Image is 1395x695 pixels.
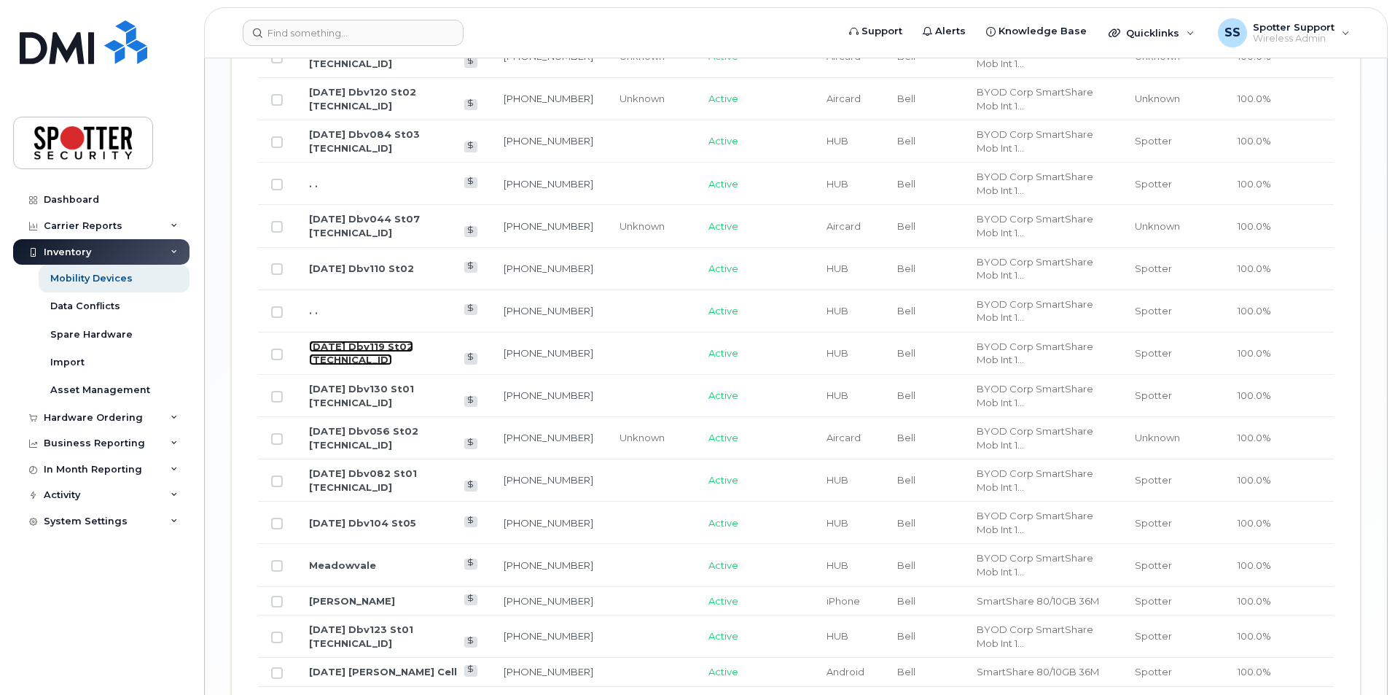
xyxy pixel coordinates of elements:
[504,559,593,571] a: [PHONE_NUMBER]
[977,467,1093,493] span: BYOD Corp SmartShare Mob Int 10
[977,213,1093,238] span: BYOD Corp SmartShare Mob Int 10
[708,432,738,443] span: Active
[1135,220,1180,232] span: Unknown
[1135,135,1172,147] span: Spotter
[913,17,976,46] a: Alerts
[1238,220,1271,232] span: 100.0%
[897,432,915,443] span: Bell
[897,263,915,274] span: Bell
[1135,666,1172,677] span: Spotter
[309,305,318,317] a: . .
[504,135,593,147] a: [PHONE_NUMBER]
[897,666,915,677] span: Bell
[999,24,1087,39] span: Knowledge Base
[1135,263,1172,274] span: Spotter
[1135,474,1172,486] span: Spotter
[1135,347,1172,359] span: Spotter
[708,595,738,607] span: Active
[309,178,318,190] a: . .
[1208,18,1360,47] div: Spotter Support
[620,220,682,233] div: Unknown
[464,141,478,152] a: View Last Bill
[464,57,478,68] a: View Last Bill
[504,178,593,190] a: [PHONE_NUMBER]
[504,630,593,642] a: [PHONE_NUMBER]
[464,594,478,605] a: View Last Bill
[827,263,848,274] span: HUB
[309,44,413,69] a: [DATE] Dbv115 St04 [TECHNICAL_ID]
[243,20,464,46] input: Find something...
[504,305,593,317] a: [PHONE_NUMBER]
[977,624,1093,649] span: BYOD Corp SmartShare Mob Int 10
[309,213,420,238] a: [DATE] Dbv044 St07 [TECHNICAL_ID]
[309,595,395,607] a: [PERSON_NAME]
[309,425,418,451] a: [DATE] Dbv056 St02 [TECHNICAL_ID]
[977,256,1093,282] span: BYOD Corp SmartShare Mob Int 10
[1135,517,1172,529] span: Spotter
[1135,389,1172,401] span: Spotter
[827,135,848,147] span: HUB
[309,86,416,112] a: [DATE] Dbv120 St02 [TECHNICAL_ID]
[861,24,902,39] span: Support
[977,86,1093,112] span: BYOD Corp SmartShare Mob Int 10
[504,517,593,529] a: [PHONE_NUMBER]
[464,396,478,407] a: View Last Bill
[827,178,848,190] span: HUB
[1238,93,1271,104] span: 100.0%
[309,383,414,408] a: [DATE] Dbv130 St01 [TECHNICAL_ID]
[827,666,864,677] span: Android
[504,666,593,677] a: [PHONE_NUMBER]
[708,666,738,677] span: Active
[977,128,1093,154] span: BYOD Corp SmartShare Mob Int 10
[897,178,915,190] span: Bell
[897,595,915,607] span: Bell
[1238,135,1271,147] span: 100.0%
[464,438,478,449] a: View Last Bill
[504,595,593,607] a: [PHONE_NUMBER]
[708,517,738,529] span: Active
[827,630,848,642] span: HUB
[1238,595,1271,607] span: 100.0%
[309,467,417,493] a: [DATE] Dbv082 St01 [TECHNICAL_ID]
[977,510,1093,535] span: BYOD Corp SmartShare Mob Int 10
[309,559,376,571] a: Meadowvale
[1238,263,1271,274] span: 100.0%
[504,263,593,274] a: [PHONE_NUMBER]
[827,347,848,359] span: HUB
[1238,517,1271,529] span: 100.0%
[897,93,915,104] span: Bell
[977,595,1099,607] span: SmartShare 80/10GB 36M
[1135,305,1172,317] span: Spotter
[897,474,915,486] span: Bell
[897,135,915,147] span: Bell
[897,347,915,359] span: Bell
[464,226,478,237] a: View Last Bill
[1238,666,1271,677] span: 100.0%
[827,389,848,401] span: HUB
[897,220,915,232] span: Bell
[504,220,593,232] a: [PHONE_NUMBER]
[897,517,915,529] span: Bell
[827,432,861,443] span: Aircard
[1135,432,1180,443] span: Unknown
[935,24,966,39] span: Alerts
[977,298,1093,324] span: BYOD Corp SmartShare Mob Int 10
[1238,432,1271,443] span: 100.0%
[827,220,861,232] span: Aircard
[1135,595,1172,607] span: Spotter
[708,389,738,401] span: Active
[897,389,915,401] span: Bell
[1135,178,1172,190] span: Spotter
[464,559,478,570] a: View Last Bill
[464,99,478,110] a: View Last Bill
[504,474,593,486] a: [PHONE_NUMBER]
[1224,24,1240,42] span: SS
[708,135,738,147] span: Active
[504,347,593,359] a: [PHONE_NUMBER]
[464,262,478,273] a: View Last Bill
[1253,21,1335,33] span: Spotter Support
[708,93,738,104] span: Active
[708,630,738,642] span: Active
[504,432,593,443] a: [PHONE_NUMBER]
[708,559,738,571] span: Active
